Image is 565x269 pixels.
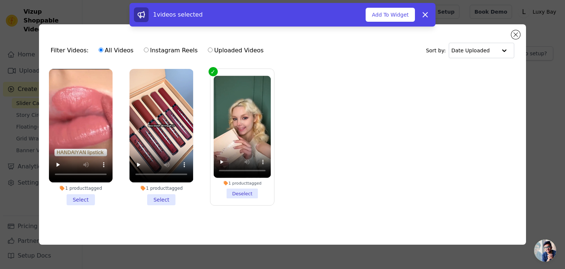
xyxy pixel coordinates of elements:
[207,46,264,55] label: Uploaded Videos
[426,43,515,58] div: Sort by:
[511,30,520,39] button: Close modal
[534,240,556,262] div: Open chat
[98,46,134,55] label: All Videos
[51,42,268,59] div: Filter Videos:
[366,8,415,22] button: Add To Widget
[213,181,271,186] div: 1 product tagged
[153,11,203,18] span: 1 videos selected
[49,185,113,191] div: 1 product tagged
[129,185,193,191] div: 1 product tagged
[143,46,198,55] label: Instagram Reels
